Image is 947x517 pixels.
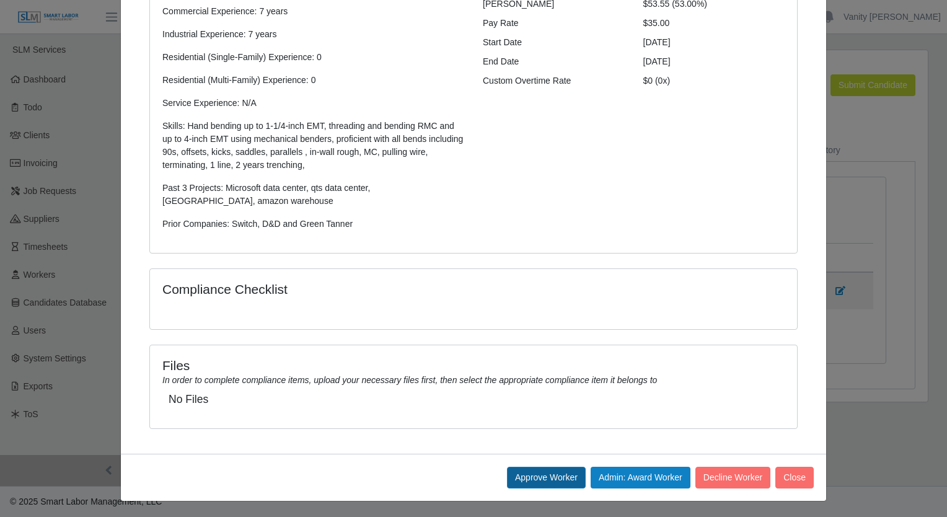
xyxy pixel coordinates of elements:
p: Industrial Experience: 7 years [162,28,464,41]
p: Prior Companies: Switch, D&D and Green Tanner [162,218,464,231]
i: In order to complete compliance items, upload your necessary files first, then select the appropr... [162,375,657,385]
h4: Compliance Checklist [162,281,571,297]
h5: No Files [169,393,778,406]
div: [DATE] [634,36,795,49]
div: Start Date [474,36,634,49]
span: $0 (0x) [643,76,671,86]
button: Admin: Award Worker [591,467,690,488]
button: Decline Worker [695,467,770,488]
button: Approve Worker [507,467,586,488]
div: End Date [474,55,634,68]
p: Service Experience: N/A [162,97,464,110]
span: [DATE] [643,56,671,66]
div: Custom Overtime Rate [474,74,634,87]
p: Residential (Multi-Family) Experience: 0 [162,74,464,87]
h4: Files [162,358,785,373]
button: Close [775,467,814,488]
p: Residential (Single-Family) Experience: 0 [162,51,464,64]
p: Skills: Hand bending up to 1-1/4-inch EMT, threading and bending RMC and up to 4-inch EMT using m... [162,120,464,172]
p: Past 3 Projects: Microsoft data center, qts data center, [GEOGRAPHIC_DATA], amazon warehouse [162,182,464,208]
